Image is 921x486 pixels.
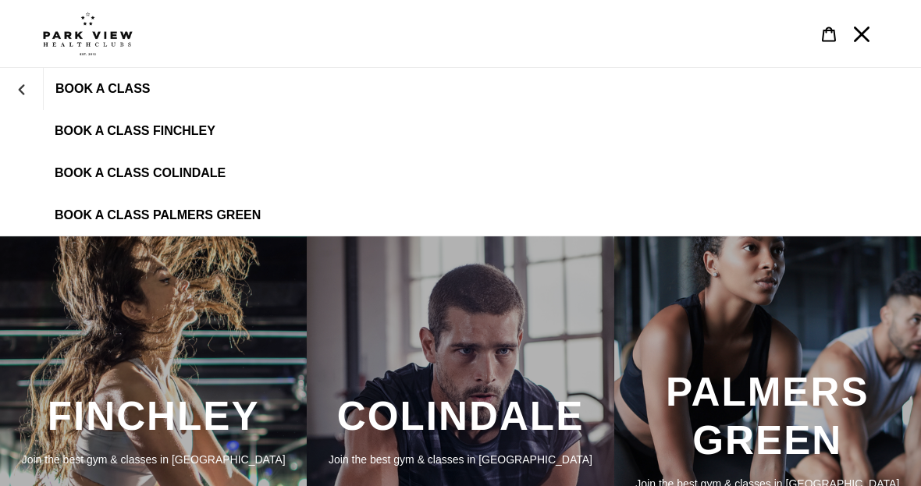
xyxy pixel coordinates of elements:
[55,208,261,222] span: BOOK A CLASS PALMERS GREEN
[16,451,291,468] p: Join the best gym & classes in [GEOGRAPHIC_DATA]
[55,166,226,180] span: BOOK A CLASS COLINDALE
[630,368,905,464] h3: PALMERS GREEN
[43,12,133,55] img: Park view health clubs is a gym near you.
[845,17,878,51] button: Menu
[16,392,291,440] h3: FINCHLEY
[322,451,598,468] p: Join the best gym & classes in [GEOGRAPHIC_DATA]
[55,82,150,96] span: BOOK A CLASS
[322,392,598,440] h3: COLINDALE
[55,124,215,138] span: BOOK A CLASS FINCHLEY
